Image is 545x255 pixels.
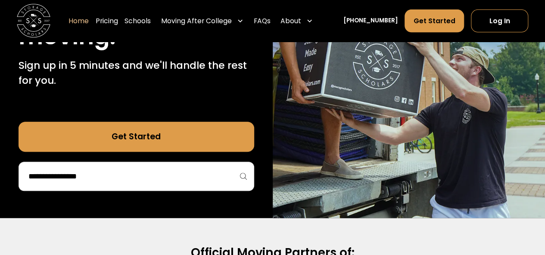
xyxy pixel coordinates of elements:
[161,16,232,26] div: Moving After College
[254,9,271,33] a: FAQs
[471,9,528,32] a: Log In
[19,122,254,152] a: Get Started
[158,9,247,33] div: Moving After College
[17,4,50,38] a: home
[17,4,50,38] img: Storage Scholars main logo
[96,9,118,33] a: Pricing
[280,16,301,26] div: About
[69,9,89,33] a: Home
[277,9,316,33] div: About
[19,58,254,88] p: Sign up in 5 minutes and we'll handle the rest for you.
[405,9,464,32] a: Get Started
[343,17,398,26] a: [PHONE_NUMBER]
[125,9,151,33] a: Schools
